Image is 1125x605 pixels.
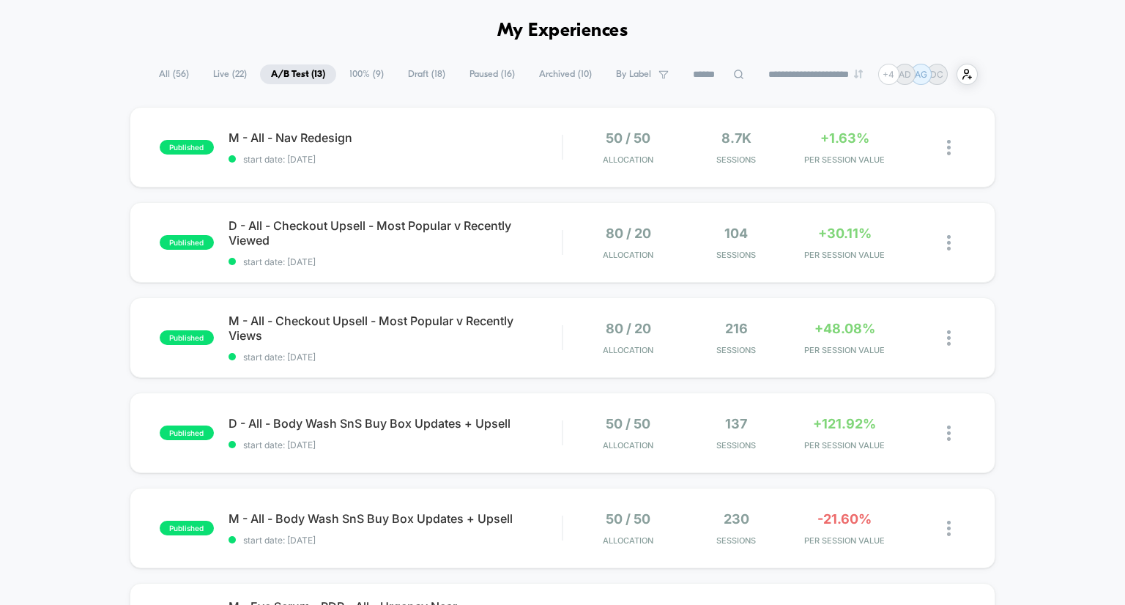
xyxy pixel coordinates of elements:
[947,521,951,536] img: close
[160,521,214,535] span: published
[794,440,895,450] span: PER SESSION VALUE
[229,313,562,343] span: M - All - Checkout Upsell - Most Popular v Recently Views
[603,440,653,450] span: Allocation
[606,416,650,431] span: 50 / 50
[229,256,562,267] span: start date: [DATE]
[606,226,651,241] span: 80 / 20
[820,130,869,146] span: +1.63%
[229,218,562,248] span: D - All - Checkout Upsell - Most Popular v Recently Viewed
[818,226,872,241] span: +30.11%
[878,64,899,85] div: + 4
[947,140,951,155] img: close
[229,352,562,363] span: start date: [DATE]
[338,64,395,84] span: 100% ( 9 )
[397,64,456,84] span: Draft ( 18 )
[148,64,200,84] span: All ( 56 )
[160,235,214,250] span: published
[794,535,895,546] span: PER SESSION VALUE
[721,130,751,146] span: 8.7k
[606,511,650,527] span: 50 / 50
[603,155,653,165] span: Allocation
[528,64,603,84] span: Archived ( 10 )
[497,21,628,42] h1: My Experiences
[160,330,214,345] span: published
[686,345,787,355] span: Sessions
[725,416,747,431] span: 137
[160,140,214,155] span: published
[947,235,951,250] img: close
[854,70,863,78] img: end
[814,321,875,336] span: +48.08%
[458,64,526,84] span: Paused ( 16 )
[794,345,895,355] span: PER SESSION VALUE
[817,511,872,527] span: -21.60%
[686,440,787,450] span: Sessions
[202,64,258,84] span: Live ( 22 )
[229,511,562,526] span: M - All - Body Wash SnS Buy Box Updates + Upsell
[603,250,653,260] span: Allocation
[725,321,748,336] span: 216
[603,535,653,546] span: Allocation
[947,426,951,441] img: close
[260,64,336,84] span: A/B Test ( 13 )
[930,69,943,80] p: DC
[947,330,951,346] img: close
[606,130,650,146] span: 50 / 50
[229,154,562,165] span: start date: [DATE]
[603,345,653,355] span: Allocation
[686,535,787,546] span: Sessions
[724,511,749,527] span: 230
[794,250,895,260] span: PER SESSION VALUE
[686,250,787,260] span: Sessions
[813,416,876,431] span: +121.92%
[229,439,562,450] span: start date: [DATE]
[686,155,787,165] span: Sessions
[724,226,748,241] span: 104
[899,69,911,80] p: AD
[794,155,895,165] span: PER SESSION VALUE
[229,416,562,431] span: D - All - Body Wash SnS Buy Box Updates + Upsell
[606,321,651,336] span: 80 / 20
[915,69,927,80] p: AG
[160,426,214,440] span: published
[616,69,651,80] span: By Label
[229,535,562,546] span: start date: [DATE]
[229,130,562,145] span: M - All - Nav Redesign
